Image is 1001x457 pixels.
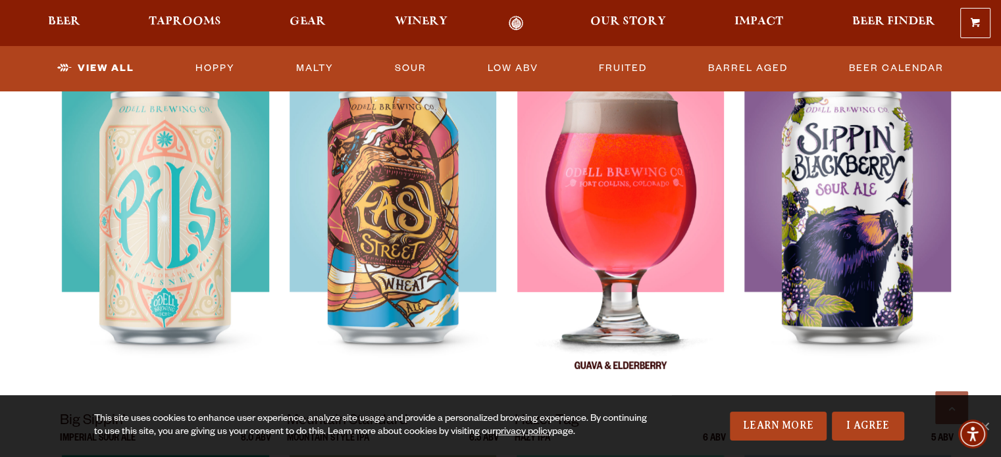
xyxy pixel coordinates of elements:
[60,21,272,395] a: [PERSON_NAME] Pilsner 5.0 ABV Odell Pils Odell Pils
[39,16,89,31] a: Beer
[290,66,496,395] img: Easy Street
[515,21,727,395] a: [PERSON_NAME]’ Pretty Fruited Sour 4.5 ABV Sippin’ Pretty Sippin’ Pretty
[492,16,541,31] a: Odell Home
[149,16,221,27] span: Taprooms
[291,53,339,84] a: Malty
[726,16,792,31] a: Impact
[852,16,935,27] span: Beer Finder
[140,16,230,31] a: Taprooms
[582,16,675,31] a: Our Story
[734,16,783,27] span: Impact
[594,53,652,84] a: Fruited
[958,420,987,448] div: Accessibility Menu
[287,21,499,395] a: Easy Street Wheat 4.6 ABV Easy Street Easy Street
[482,53,543,84] a: Low ABV
[517,66,723,395] img: Sippin’ Pretty
[281,16,334,31] a: Gear
[48,16,80,27] span: Beer
[844,53,949,84] a: Beer Calendar
[395,16,448,27] span: Winery
[935,391,968,424] a: Scroll to top
[52,53,140,84] a: View All
[590,16,666,27] span: Our Story
[843,16,943,31] a: Beer Finder
[290,16,326,27] span: Gear
[703,53,793,84] a: Barrel Aged
[742,21,954,395] a: Sippin’ Blackberry Blackberry Sour 4.6 ABV Sippin’ Blackberry Sippin’ Blackberry
[94,413,655,439] div: This site uses cookies to enhance user experience, analyze site usage and provide a personalized ...
[390,53,432,84] a: Sour
[190,53,240,84] a: Hoppy
[496,427,552,438] a: privacy policy
[62,66,269,395] img: Odell Pils
[832,412,904,441] a: I Agree
[744,66,951,395] img: Sippin’ Blackberry
[386,16,456,31] a: Winery
[730,412,827,441] a: Learn More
